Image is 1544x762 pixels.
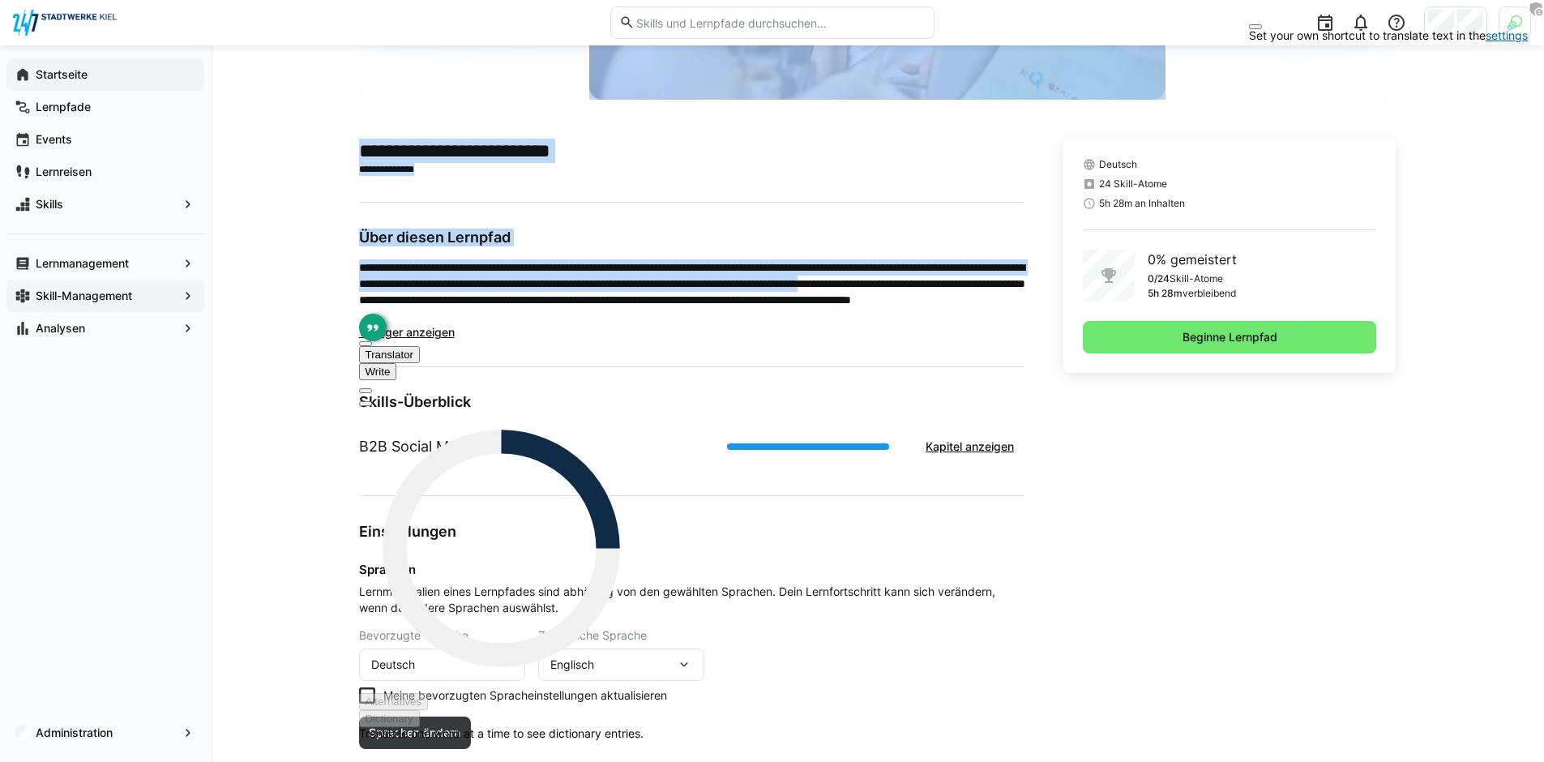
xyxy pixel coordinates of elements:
p: 5h 28m [1148,287,1183,300]
button: Kapitel anzeigen [915,430,1024,463]
span: 5h 28m an Inhalten [1099,197,1185,210]
span: Weniger anzeigen [359,325,455,339]
span: Lernmaterialien eines Lernpfades sind abhängig von den gewählten Sprachen. Dein Lernfortschritt k... [359,584,1024,616]
h3: Über diesen Lernpfad [359,229,1024,246]
p: 0% gemeistert [1148,250,1237,269]
h4: Sprachen [359,562,1024,577]
span: 24 Skill-Atome [1099,178,1167,190]
h3: Einstellungen [359,522,1024,541]
eds-checkbox: Meine bevorzugten Spracheinstellungen aktualisieren [359,687,1024,704]
h3: Skills-Überblick [359,393,1024,411]
span: Deutsch [1099,158,1137,171]
button: Beginne Lernpfad [1083,321,1377,353]
p: Skill-Atome [1170,272,1223,285]
span: Kapitel anzeigen [923,439,1016,455]
input: Skills und Lernpfade durchsuchen… [635,15,925,30]
span: Beginne Lernpfad [1180,329,1280,345]
p: 0/24 [1148,272,1170,285]
p: verbleibend [1183,287,1236,300]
